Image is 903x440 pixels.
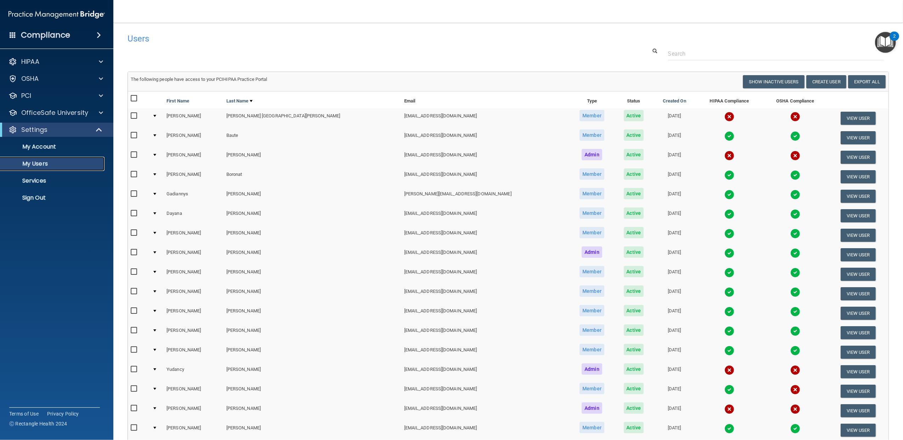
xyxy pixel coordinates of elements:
td: Baute [224,128,401,147]
p: OSHA [21,74,39,83]
img: cross.ca9f0e7f.svg [790,112,800,122]
td: [EMAIL_ADDRESS][DOMAIN_NAME] [401,342,570,362]
img: tick.e7d51cea.svg [724,131,734,141]
td: [EMAIL_ADDRESS][DOMAIN_NAME] [401,167,570,186]
span: Active [624,383,644,394]
img: tick.e7d51cea.svg [724,248,734,258]
button: View User [841,229,876,242]
td: [DATE] [653,303,696,323]
td: [PERSON_NAME] [224,323,401,342]
img: tick.e7d51cea.svg [790,131,800,141]
img: tick.e7d51cea.svg [790,346,800,356]
th: Type [569,91,614,108]
td: [PERSON_NAME] [224,362,401,381]
td: [EMAIL_ADDRESS][DOMAIN_NAME] [401,362,570,381]
span: Member [580,266,604,277]
img: tick.e7d51cea.svg [790,229,800,239]
td: Boronat [224,167,401,186]
td: [EMAIL_ADDRESS][DOMAIN_NAME] [401,284,570,303]
button: View User [841,424,876,437]
img: tick.e7d51cea.svg [790,287,800,297]
button: View User [841,131,876,144]
span: Member [580,285,604,297]
p: Sign Out [5,194,101,201]
img: cross.ca9f0e7f.svg [790,404,800,414]
p: My Account [5,143,101,150]
td: [DATE] [653,381,696,401]
td: [PERSON_NAME] [224,401,401,420]
button: Show Inactive Users [743,75,805,88]
button: View User [841,404,876,417]
span: Member [580,422,604,433]
span: Member [580,207,604,219]
td: [PERSON_NAME] [164,420,224,440]
td: [PERSON_NAME] [164,128,224,147]
td: [PERSON_NAME] [GEOGRAPHIC_DATA][PERSON_NAME] [224,108,401,128]
span: Member [580,188,604,199]
td: [PERSON_NAME] [164,381,224,401]
p: HIPAA [21,57,39,66]
button: Create User [806,75,846,88]
td: [DATE] [653,206,696,225]
img: cross.ca9f0e7f.svg [724,112,734,122]
img: tick.e7d51cea.svg [790,424,800,434]
span: Member [580,110,604,121]
td: [PERSON_NAME] [224,225,401,245]
img: cross.ca9f0e7f.svg [790,151,800,161]
td: [PERSON_NAME] [224,147,401,167]
td: [DATE] [653,264,696,284]
p: Services [5,177,101,184]
button: View User [841,190,876,203]
a: Privacy Policy [47,410,79,417]
img: cross.ca9f0e7f.svg [724,365,734,375]
td: [PERSON_NAME] [224,284,401,303]
td: [EMAIL_ADDRESS][DOMAIN_NAME] [401,128,570,147]
span: Active [624,207,644,219]
td: [PERSON_NAME] [224,342,401,362]
h4: Compliance [21,30,70,40]
span: Active [624,266,644,277]
td: [EMAIL_ADDRESS][DOMAIN_NAME] [401,264,570,284]
span: Member [580,305,604,316]
span: Active [624,363,644,375]
button: View User [841,385,876,398]
a: OSHA [9,74,103,83]
td: [DATE] [653,225,696,245]
td: [PERSON_NAME] [164,264,224,284]
button: View User [841,248,876,261]
td: [PERSON_NAME] [164,225,224,245]
td: [DATE] [653,186,696,206]
td: [DATE] [653,342,696,362]
td: [PERSON_NAME] [224,303,401,323]
span: The following people have access to your PCIHIPAA Practice Portal [131,77,267,82]
p: My Users [5,160,101,167]
a: OfficeSafe University [9,108,103,117]
span: Active [624,402,644,414]
button: View User [841,209,876,222]
td: [DATE] [653,284,696,303]
a: Settings [9,126,103,134]
img: tick.e7d51cea.svg [790,268,800,278]
td: Yudancy [164,362,224,381]
button: View User [841,365,876,378]
td: [DATE] [653,245,696,264]
td: [PERSON_NAME] [164,342,224,362]
img: tick.e7d51cea.svg [790,248,800,258]
th: OSHA Compliance [763,91,828,108]
td: [PERSON_NAME] [164,401,224,420]
td: [PERSON_NAME] [224,245,401,264]
img: tick.e7d51cea.svg [790,307,800,317]
td: [EMAIL_ADDRESS][DOMAIN_NAME] [401,420,570,440]
p: OfficeSafe University [21,108,88,117]
img: PMB logo [9,7,105,22]
img: tick.e7d51cea.svg [724,170,734,180]
img: tick.e7d51cea.svg [724,326,734,336]
td: [PERSON_NAME] [224,381,401,401]
img: tick.e7d51cea.svg [724,209,734,219]
img: tick.e7d51cea.svg [724,268,734,278]
td: [PERSON_NAME] [224,186,401,206]
img: tick.e7d51cea.svg [724,307,734,317]
td: [PERSON_NAME] [224,206,401,225]
td: [PERSON_NAME] [164,323,224,342]
th: HIPAA Compliance [696,91,763,108]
